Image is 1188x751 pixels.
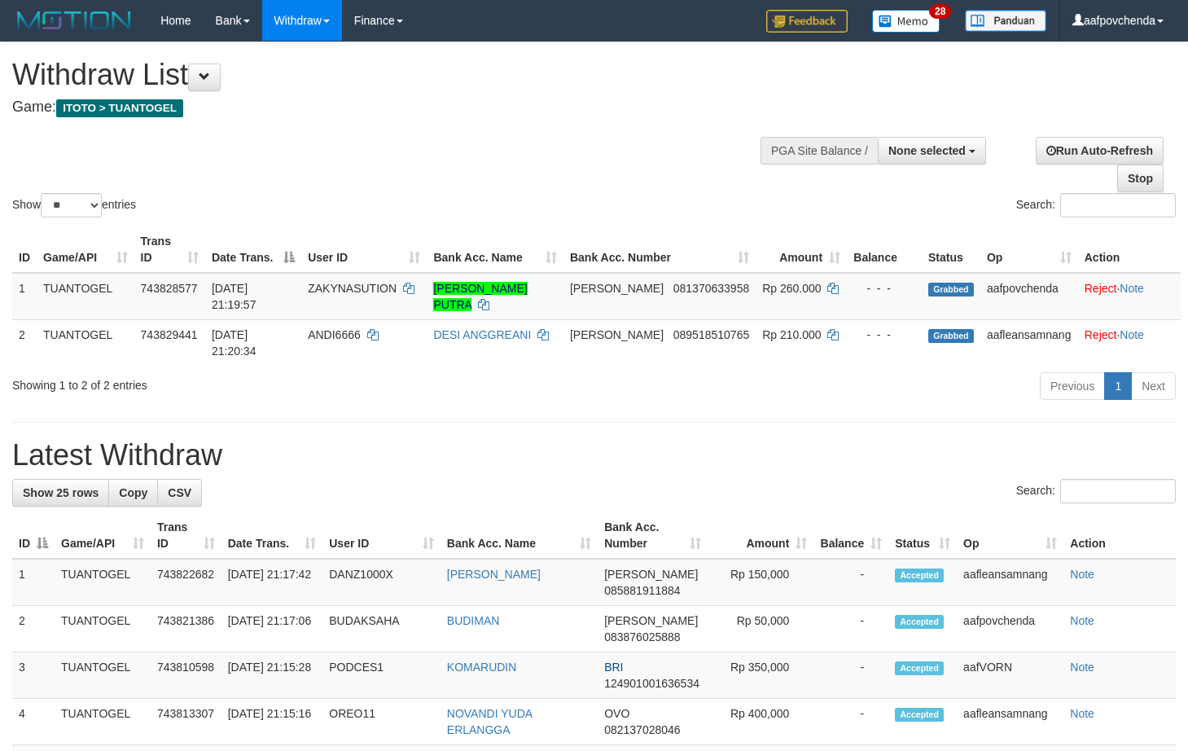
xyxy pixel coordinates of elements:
td: TUANTOGEL [55,652,151,699]
span: ZAKYNASUTION [308,282,397,295]
a: Previous [1040,372,1105,400]
a: [PERSON_NAME] [447,568,541,581]
td: · [1078,273,1181,320]
span: 28 [929,4,951,19]
td: aafleansamnang [957,699,1063,745]
span: CSV [168,486,191,499]
th: Op: activate to sort column ascending [957,512,1063,559]
td: - [813,606,888,652]
a: Reject [1085,328,1117,341]
td: TUANTOGEL [55,606,151,652]
td: aafVORN [957,652,1063,699]
th: Bank Acc. Name: activate to sort column ascending [427,226,563,273]
td: [DATE] 21:17:42 [221,559,323,606]
td: TUANTOGEL [55,699,151,745]
h1: Latest Withdraw [12,439,1176,472]
th: Trans ID: activate to sort column ascending [134,226,205,273]
a: Note [1070,661,1094,674]
img: Button%20Memo.svg [872,10,940,33]
td: 3 [12,652,55,699]
a: Copy [108,479,158,507]
td: aafpovchenda [980,273,1078,320]
span: Copy [119,486,147,499]
th: ID: activate to sort column descending [12,512,55,559]
a: DESI ANGGREANI [433,328,531,341]
a: Next [1131,372,1176,400]
img: MOTION_logo.png [12,8,136,33]
td: BUDAKSAHA [322,606,441,652]
div: - - - [853,327,915,343]
td: [DATE] 21:17:06 [221,606,323,652]
td: Rp 400,000 [708,699,813,745]
td: 1 [12,559,55,606]
span: Accepted [895,615,944,629]
th: Game/API: activate to sort column ascending [37,226,134,273]
a: Note [1120,282,1144,295]
td: 2 [12,606,55,652]
td: TUANTOGEL [55,559,151,606]
th: Amount: activate to sort column ascending [708,512,813,559]
td: 743822682 [151,559,221,606]
span: Rp 260.000 [762,282,821,295]
span: Copy 082137028046 to clipboard [604,723,680,736]
a: BUDIMAN [447,614,500,627]
span: Copy 083876025888 to clipboard [604,630,680,643]
span: [PERSON_NAME] [604,568,698,581]
a: [PERSON_NAME] PUTRA [433,282,527,311]
a: Note [1070,707,1094,720]
th: Date Trans.: activate to sort column ascending [221,512,323,559]
span: Accepted [895,569,944,582]
td: Rp 150,000 [708,559,813,606]
td: - [813,559,888,606]
td: [DATE] 21:15:16 [221,699,323,745]
th: ID [12,226,37,273]
input: Search: [1060,479,1176,503]
h4: Game: [12,99,776,116]
a: Note [1070,568,1094,581]
a: Run Auto-Refresh [1036,137,1164,165]
td: DANZ1000X [322,559,441,606]
td: 743813307 [151,699,221,745]
a: NOVANDI YUDA ERLANGGA [447,707,533,736]
img: Feedback.jpg [766,10,848,33]
select: Showentries [41,193,102,217]
td: 743821386 [151,606,221,652]
td: aafleansamnang [957,559,1063,606]
th: Balance [847,226,922,273]
td: [DATE] 21:15:28 [221,652,323,699]
th: Status: activate to sort column ascending [888,512,957,559]
span: ITOTO > TUANTOGEL [56,99,183,117]
td: 1 [12,273,37,320]
div: - - - [853,280,915,296]
th: Amount: activate to sort column ascending [756,226,847,273]
input: Search: [1060,193,1176,217]
span: BRI [604,661,623,674]
label: Search: [1016,479,1176,503]
a: CSV [157,479,202,507]
th: Action [1078,226,1181,273]
td: 2 [12,319,37,366]
span: Copy 081370633958 to clipboard [673,282,749,295]
span: ANDI6666 [308,328,361,341]
td: aafpovchenda [957,606,1063,652]
span: Accepted [895,661,944,675]
a: Show 25 rows [12,479,109,507]
span: Rp 210.000 [762,328,821,341]
th: Date Trans.: activate to sort column descending [205,226,301,273]
h1: Withdraw List [12,59,776,91]
span: 743828577 [141,282,198,295]
span: [DATE] 21:20:34 [212,328,256,358]
th: Bank Acc. Number: activate to sort column ascending [598,512,708,559]
a: Stop [1117,165,1164,192]
td: - [813,699,888,745]
th: User ID: activate to sort column ascending [301,226,427,273]
span: [DATE] 21:19:57 [212,282,256,311]
span: Grabbed [928,283,974,296]
button: None selected [878,137,986,165]
th: Status [922,226,980,273]
label: Search: [1016,193,1176,217]
th: Bank Acc. Number: activate to sort column ascending [563,226,756,273]
div: Showing 1 to 2 of 2 entries [12,371,483,393]
span: Copy 089518510765 to clipboard [673,328,749,341]
a: Note [1070,614,1094,627]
